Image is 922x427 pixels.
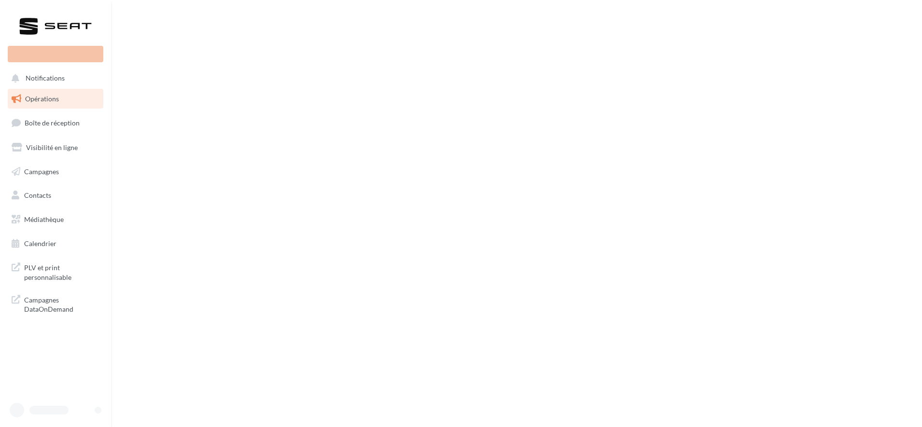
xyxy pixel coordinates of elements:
span: Opérations [25,95,59,103]
span: Médiathèque [24,215,64,223]
a: PLV et print personnalisable [6,257,105,286]
a: Campagnes [6,162,105,182]
span: Visibilité en ligne [26,143,78,152]
span: Campagnes DataOnDemand [24,293,99,314]
span: Contacts [24,191,51,199]
a: Campagnes DataOnDemand [6,289,105,318]
a: Boîte de réception [6,112,105,133]
span: Campagnes [24,167,59,175]
a: Médiathèque [6,209,105,230]
span: Calendrier [24,239,56,248]
a: Calendrier [6,234,105,254]
span: Boîte de réception [25,119,80,127]
span: PLV et print personnalisable [24,261,99,282]
a: Contacts [6,185,105,206]
a: Opérations [6,89,105,109]
div: Nouvelle campagne [8,46,103,62]
span: Notifications [26,74,65,83]
a: Visibilité en ligne [6,138,105,158]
